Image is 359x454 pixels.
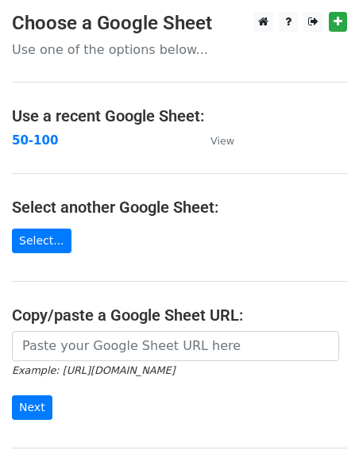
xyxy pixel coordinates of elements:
p: Use one of the options below... [12,41,347,58]
a: Select... [12,229,71,253]
small: Example: [URL][DOMAIN_NAME] [12,364,175,376]
h4: Use a recent Google Sheet: [12,106,347,125]
h3: Choose a Google Sheet [12,12,347,35]
h4: Select another Google Sheet: [12,198,347,217]
small: View [210,135,234,147]
input: Paste your Google Sheet URL here [12,331,339,361]
a: View [195,133,234,148]
h4: Copy/paste a Google Sheet URL: [12,306,347,325]
input: Next [12,395,52,420]
a: 50-100 [12,133,58,148]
